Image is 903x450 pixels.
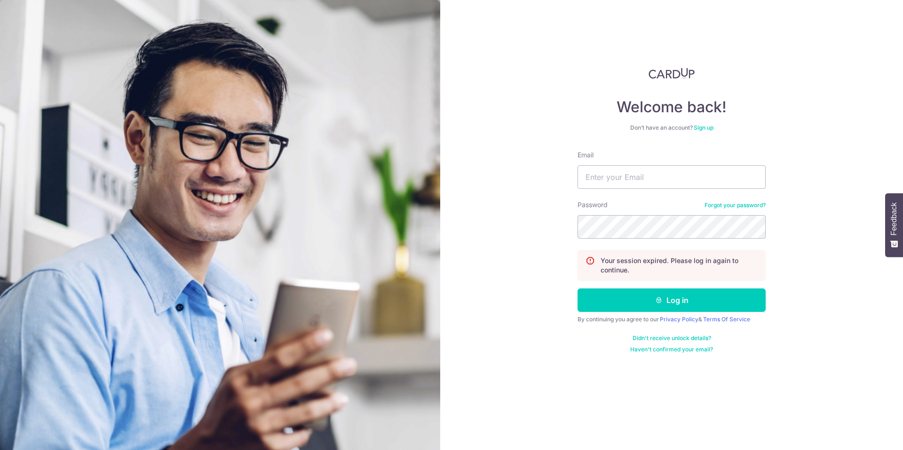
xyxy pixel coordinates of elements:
[578,98,766,116] h4: Welcome back!
[885,193,903,257] button: Feedback - Show survey
[578,165,766,189] input: Enter your Email
[660,316,698,323] a: Privacy Policy
[630,346,713,353] a: Haven't confirmed your email?
[705,202,766,209] a: Forgot your password?
[890,202,898,235] span: Feedback
[578,200,608,209] label: Password
[578,316,766,323] div: By continuing you agree to our &
[578,288,766,312] button: Log in
[601,256,758,275] p: Your session expired. Please log in again to continue.
[649,68,695,79] img: CardUp Logo
[633,334,711,342] a: Didn't receive unlock details?
[703,316,750,323] a: Terms Of Service
[578,150,594,160] label: Email
[694,124,713,131] a: Sign up
[578,124,766,132] div: Don’t have an account?
[22,7,41,15] span: Help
